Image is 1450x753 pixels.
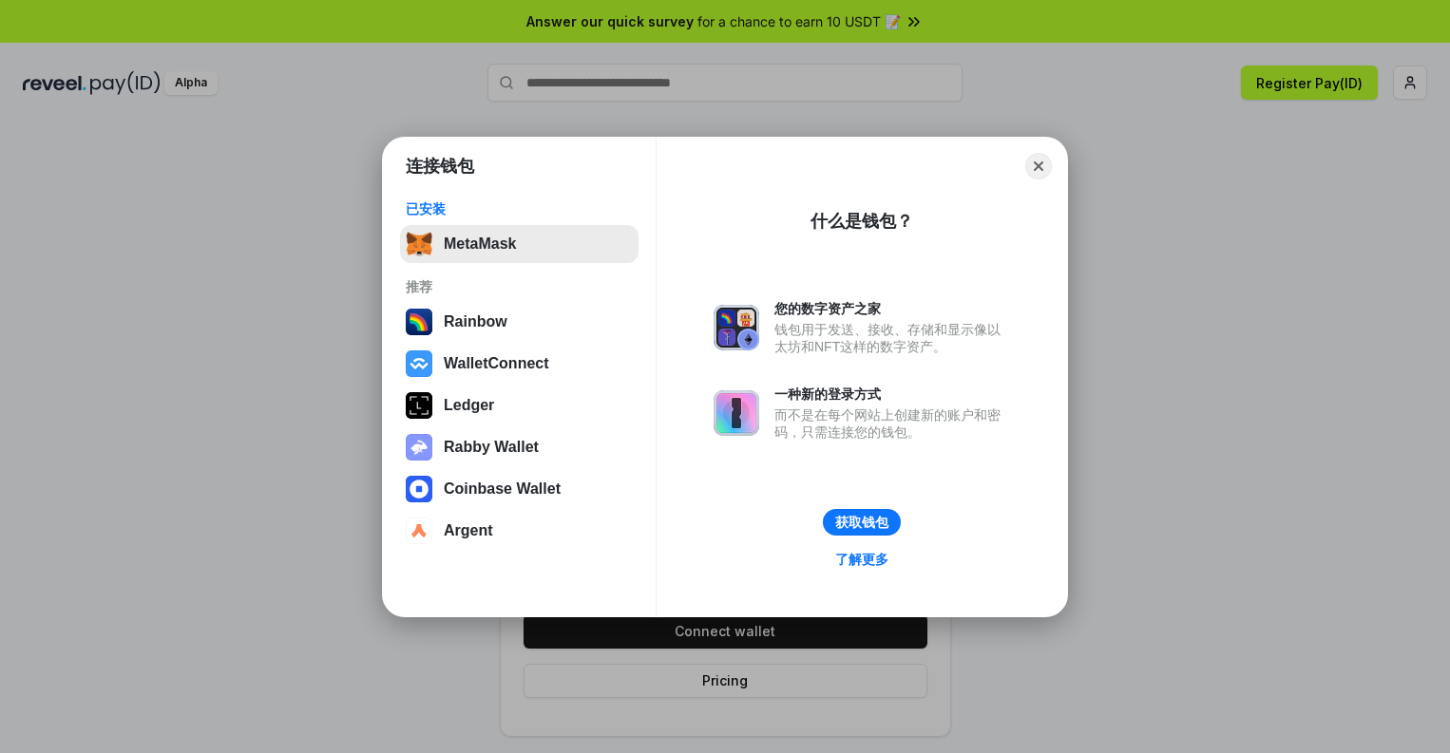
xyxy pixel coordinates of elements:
button: MetaMask [400,225,639,263]
img: svg+xml,%3Csvg%20width%3D%2228%22%20height%3D%2228%22%20viewBox%3D%220%200%2028%2028%22%20fill%3D... [406,518,432,544]
div: 而不是在每个网站上创建新的账户和密码，只需连接您的钱包。 [774,406,1010,441]
img: svg+xml,%3Csvg%20xmlns%3D%22http%3A%2F%2Fwww.w3.org%2F2000%2Fsvg%22%20fill%3D%22none%22%20viewBox... [406,434,432,461]
img: svg+xml,%3Csvg%20xmlns%3D%22http%3A%2F%2Fwww.w3.org%2F2000%2Fsvg%22%20fill%3D%22none%22%20viewBox... [714,390,759,436]
div: Coinbase Wallet [444,480,561,498]
img: svg+xml,%3Csvg%20width%3D%2228%22%20height%3D%2228%22%20viewBox%3D%220%200%2028%2028%22%20fill%3D... [406,476,432,502]
div: 已安装 [406,200,633,217]
div: 钱包用于发送、接收、存储和显示像以太坊和NFT这样的数字资产。 [774,321,1010,355]
div: Ledger [444,397,494,414]
button: Ledger [400,386,639,424]
img: svg+xml,%3Csvg%20xmlns%3D%22http%3A%2F%2Fwww.w3.org%2F2000%2Fsvg%22%20width%3D%2228%22%20height%3... [406,392,432,419]
div: 您的数字资产之家 [774,300,1010,317]
div: 推荐 [406,278,633,295]
button: Rainbow [400,303,639,341]
button: 获取钱包 [823,509,901,536]
img: svg+xml,%3Csvg%20fill%3D%22none%22%20height%3D%2233%22%20viewBox%3D%220%200%2035%2033%22%20width%... [406,231,432,257]
button: WalletConnect [400,345,639,383]
img: svg+xml,%3Csvg%20xmlns%3D%22http%3A%2F%2Fwww.w3.org%2F2000%2Fsvg%22%20fill%3D%22none%22%20viewBox... [714,305,759,350]
div: Argent [444,522,493,539]
div: Rabby Wallet [444,439,539,456]
a: 了解更多 [824,547,900,572]
div: 获取钱包 [835,514,888,531]
button: Argent [400,512,639,550]
img: svg+xml,%3Csvg%20width%3D%22120%22%20height%3D%22120%22%20viewBox%3D%220%200%20120%20120%22%20fil... [406,309,432,335]
button: Rabby Wallet [400,428,639,466]
div: Rainbow [444,313,507,330]
div: MetaMask [444,235,516,253]
img: svg+xml,%3Csvg%20width%3D%2228%22%20height%3D%2228%22%20viewBox%3D%220%200%2028%2028%22%20fill%3D... [406,350,432,377]
div: 了解更多 [835,551,888,568]
h1: 连接钱包 [406,155,474,178]
button: Coinbase Wallet [400,470,639,508]
div: 一种新的登录方式 [774,386,1010,403]
div: 什么是钱包？ [811,210,913,233]
button: Close [1025,153,1052,179]
div: WalletConnect [444,355,549,372]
